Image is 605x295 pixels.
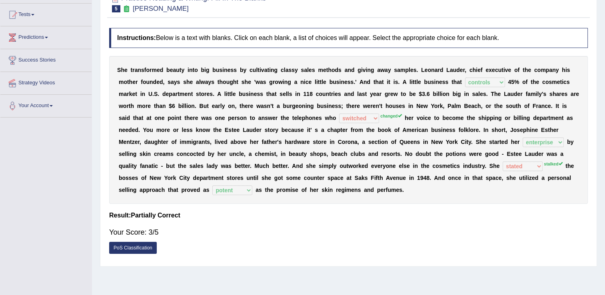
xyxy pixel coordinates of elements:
[141,79,143,85] b: f
[160,67,164,73] b: d
[379,79,382,85] b: a
[129,79,133,85] b: h
[563,79,567,85] b: c
[385,67,388,73] b: a
[226,91,228,97] b: i
[427,79,431,85] b: u
[168,79,171,85] b: s
[231,91,233,97] b: l
[409,67,410,73] b: l
[304,79,305,85] b: i
[528,67,531,73] b: e
[492,67,495,73] b: e
[160,79,163,85] b: d
[382,79,384,85] b: t
[230,79,233,85] b: g
[557,79,560,85] b: e
[308,79,311,85] b: e
[315,79,316,85] b: l
[329,79,333,85] b: b
[351,67,355,73] b: d
[295,67,298,73] b: y
[0,95,92,115] a: Your Account
[153,79,157,85] b: d
[336,79,339,85] b: s
[451,79,453,85] b: t
[142,91,146,97] b: n
[201,67,204,73] b: b
[288,79,291,85] b: g
[542,79,545,85] b: c
[473,67,476,73] b: h
[301,67,304,73] b: s
[217,91,221,97] b: A
[413,67,417,73] b: s
[440,67,443,73] b: d
[545,79,549,85] b: o
[157,67,160,73] b: e
[460,79,462,85] b: t
[150,67,152,73] b: r
[284,67,286,73] b: l
[109,28,588,48] h4: Below is a text with blanks. Click on each blank, a list of choices will appear. Select the appro...
[243,67,246,73] b: y
[323,67,326,73] b: e
[260,79,263,85] b: a
[416,79,418,85] b: l
[0,49,92,69] a: Success Stories
[224,91,226,97] b: l
[453,79,457,85] b: h
[416,67,418,73] b: .
[206,67,210,73] b: g
[124,67,128,73] b: e
[150,79,153,85] b: n
[219,67,222,73] b: s
[331,67,335,73] b: o
[242,91,246,97] b: u
[411,79,413,85] b: i
[269,79,273,85] b: g
[127,91,129,97] b: r
[117,34,156,41] b: Instructions:
[172,91,176,97] b: a
[169,91,172,97] b: p
[249,91,250,97] b: i
[523,67,525,73] b: t
[388,67,391,73] b: y
[409,79,411,85] b: l
[353,79,355,85] b: .
[191,91,193,97] b: t
[556,67,559,73] b: y
[222,67,224,73] b: i
[288,67,292,73] b: s
[292,67,295,73] b: s
[434,79,435,85] b: i
[477,67,481,73] b: e
[127,79,129,85] b: t
[312,67,315,73] b: s
[377,67,380,73] b: a
[138,67,141,73] b: n
[245,79,248,85] b: h
[174,79,177,85] b: y
[294,79,298,85] b: a
[481,67,483,73] b: f
[316,79,318,85] b: i
[176,91,178,97] b: r
[345,67,348,73] b: a
[109,242,157,254] a: PoS Classification
[446,67,450,73] b: L
[508,67,511,73] b: e
[367,79,370,85] b: d
[397,67,400,73] b: a
[278,79,283,85] b: w
[351,79,354,85] b: s
[263,79,266,85] b: s
[166,91,169,97] b: e
[405,67,409,73] b: p
[355,79,356,85] b: '
[273,79,275,85] b: r
[207,91,210,97] b: e
[256,67,258,73] b: l
[335,67,338,73] b: d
